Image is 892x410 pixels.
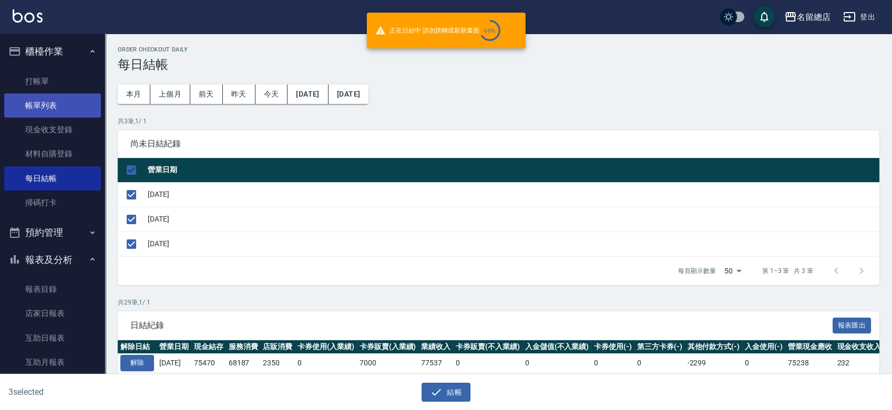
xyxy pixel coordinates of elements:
h3: 每日結帳 [118,57,879,72]
td: 91907 [785,373,835,392]
td: 0 [742,354,785,373]
th: 卡券販賣(入業績) [357,340,419,354]
td: 151705 [418,373,453,392]
th: 第三方卡券(-) [634,340,685,354]
td: 0 [591,373,634,392]
td: 68187 [226,354,261,373]
td: 0 [634,354,685,373]
td: 142705 [226,373,261,392]
th: 卡券使用(-) [591,340,634,354]
button: 結帳 [422,383,470,402]
button: 上個月 [150,85,190,104]
td: 7000 [357,354,419,373]
td: 78171 [191,373,226,392]
td: [DATE] [157,354,191,373]
th: 店販消費 [260,340,295,354]
th: 營業日期 [157,340,191,354]
a: 打帳單 [4,69,101,93]
button: 櫃檯作業 [4,38,101,65]
th: 解除日結 [118,340,157,354]
h2: Order checkout daily [118,46,879,53]
span: 正在日結中 請勿跳轉或刷新畫面 [375,20,500,41]
button: 報表匯出 [833,318,872,334]
td: 0 [295,354,357,373]
div: 66 % [484,27,495,34]
a: 材料自購登錄 [4,142,101,166]
th: 現金收支收入 [834,340,884,354]
button: 名留總店 [780,6,835,28]
th: 卡券販賣(不入業績) [453,340,522,354]
p: 每頁顯示數量 [678,266,716,276]
th: 入金使用(-) [742,340,785,354]
button: 登出 [839,7,879,27]
td: 9000 [357,373,419,392]
button: [DATE] [288,85,328,104]
td: [DATE] [145,232,879,256]
span: 日結紀錄 [130,320,833,331]
a: 互助月報表 [4,350,101,374]
a: 報表匯出 [833,320,872,330]
td: -59798 [684,373,742,392]
a: 店家日報表 [4,301,101,325]
button: close [509,24,521,37]
th: 入金儲值(不入業績) [522,340,592,354]
button: 本月 [118,85,150,104]
a: 報表目錄 [4,277,101,301]
td: 0 [453,354,522,373]
td: [DATE] [157,373,191,392]
td: 0 [453,373,522,392]
p: 共 29 筆, 1 / 1 [118,298,879,307]
h6: 3 selected [8,385,221,398]
button: 昨天 [223,85,255,104]
button: [DATE] [329,85,368,104]
td: 0 [742,373,785,392]
td: [DATE] [145,182,879,207]
td: 0 [591,354,634,373]
td: 75470 [191,354,226,373]
td: 0 [295,373,357,392]
p: 共 3 筆, 1 / 1 [118,117,879,126]
td: 8928 [834,373,884,392]
button: 今天 [255,85,288,104]
td: 232 [834,354,884,373]
div: 50 [720,257,745,285]
span: 尚未日結紀錄 [130,139,867,149]
a: 掃碼打卡 [4,191,101,215]
button: 解除 [120,355,154,371]
td: 2350 [260,354,295,373]
td: 0 [634,373,685,392]
img: Logo [13,9,43,23]
td: 0 [522,373,592,392]
th: 服務消費 [226,340,261,354]
th: 現金結存 [191,340,226,354]
a: 現金收支登錄 [4,118,101,142]
td: [DATE] [145,207,879,232]
button: save [754,6,775,27]
button: 報表及分析 [4,246,101,274]
td: 0 [522,354,592,373]
th: 卡券使用(入業績) [295,340,357,354]
p: 第 1–3 筆 共 3 筆 [762,266,813,276]
td: 75238 [785,354,835,373]
td: 77537 [418,354,453,373]
td: -2299 [684,354,742,373]
td: 0 [260,373,295,392]
th: 業績收入 [418,340,453,354]
th: 營業現金應收 [785,340,835,354]
a: 每日結帳 [4,166,101,191]
a: 互助日報表 [4,326,101,350]
button: 前天 [190,85,223,104]
div: 名留總店 [797,10,831,24]
button: 預約管理 [4,219,101,246]
th: 其他付款方式(-) [684,340,742,354]
th: 營業日期 [145,158,879,183]
a: 帳單列表 [4,93,101,118]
